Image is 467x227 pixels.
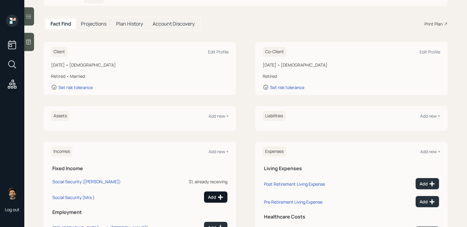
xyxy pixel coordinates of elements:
[263,111,285,121] h6: Liabilities
[416,178,439,189] button: Add
[6,187,18,199] img: eric-schwartz-headshot.png
[208,49,229,55] div: Edit Profile
[264,181,325,187] div: Post Retirement Living Expense
[50,21,71,27] h5: Fact Find
[424,21,443,27] div: Print Plan
[208,194,223,200] div: Add
[51,47,67,57] h6: Client
[416,196,439,207] button: Add
[51,111,69,121] h6: Assets
[263,73,440,79] div: Retired
[153,21,195,27] h5: Account Discovery
[264,199,323,205] div: Pre Retirement Living Expense
[116,21,143,27] h5: Plan History
[52,209,227,215] h5: Employment
[209,113,229,119] div: Add new +
[263,146,286,156] h6: Expenses
[263,62,440,68] div: [DATE] • [DEMOGRAPHIC_DATA]
[51,73,229,79] div: Retired • Married
[204,191,227,203] button: Add
[51,146,72,156] h6: Incomes
[58,84,93,90] div: Set risk tolerance
[263,47,286,57] h6: Co-Client
[420,149,440,154] div: Add new +
[52,179,121,184] div: Social Security ([PERSON_NAME])
[209,149,229,154] div: Add new +
[52,194,95,200] div: Social Security (Mrs.)
[270,84,304,90] div: Set risk tolerance
[420,49,440,55] div: Edit Profile
[51,62,229,68] div: [DATE] • [DEMOGRAPHIC_DATA]
[264,214,439,220] h5: Healthcare Costs
[420,113,440,119] div: Add new +
[5,207,19,212] div: Log out
[52,166,227,171] h5: Fixed Income
[178,178,227,185] div: $1, already receiving
[264,166,439,171] h5: Living Expenses
[420,199,435,205] div: Add
[420,181,435,187] div: Add
[81,21,106,27] h5: Projections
